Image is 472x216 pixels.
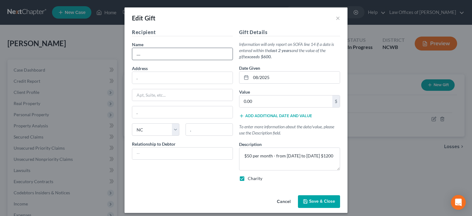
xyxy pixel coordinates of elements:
h5: Gift Details [239,29,340,36]
label: Address [132,65,148,72]
input: MM/YYYY [251,72,340,83]
label: Charity [248,175,262,182]
div: $ [332,95,340,107]
input: Enter zip... [186,123,233,136]
strong: exceeds $600. [245,54,272,59]
span: Gift [145,14,156,22]
button: × [336,14,340,22]
button: Add additional date and value [239,113,312,118]
div: Open Intercom Messenger [451,195,466,210]
label: Relationship to Debtor [132,141,176,147]
input: 0.00 [239,95,332,107]
span: Value [239,89,250,95]
button: Save & Close [298,195,340,208]
span: Edit [132,14,143,22]
span: Description [239,142,262,147]
input: Apt, Suite, etc... [132,89,233,101]
label: Date Given [239,65,260,71]
h5: Recipient [132,29,233,36]
input: Enter name... [132,48,233,60]
strong: last 2 years [270,48,291,53]
input: Enter city... [132,106,233,118]
span: Save & Close [309,199,335,204]
p: To enter more information about the date/value, please use the Description field. [239,124,340,136]
input: Enter address... [132,72,233,84]
span: Name [132,42,143,47]
input: -- [132,148,233,159]
button: Cancel [272,196,295,208]
p: Information will only report on SOFA line 14 if a date is entered within the and the value of the... [239,41,340,60]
